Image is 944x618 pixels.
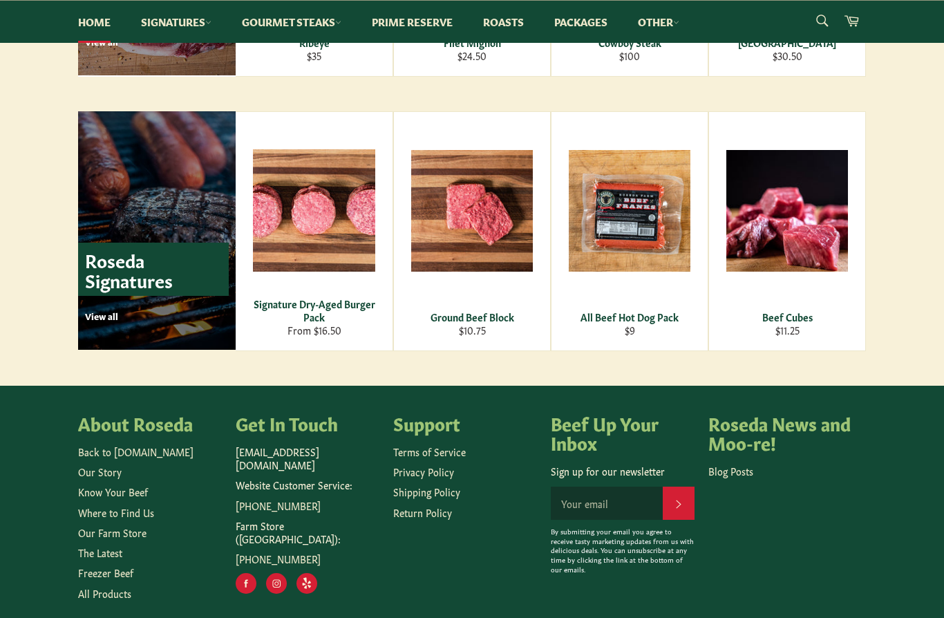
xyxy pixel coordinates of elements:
[551,465,695,478] p: Sign up for our newsletter
[64,1,124,43] a: Home
[708,111,866,351] a: Beef Cubes Beef Cubes $11.25
[236,498,321,512] a: [PHONE_NUMBER]
[236,445,379,472] p: [EMAIL_ADDRESS][DOMAIN_NAME]
[78,444,193,458] a: Back to [DOMAIN_NAME]
[569,150,690,272] img: All Beef Hot Dog Pack
[726,150,848,272] img: Beef Cubes
[127,1,225,43] a: Signatures
[551,413,695,451] h4: Beef Up Your Inbox
[411,150,533,272] img: Ground Beef Block
[560,49,699,62] div: $100
[85,310,229,322] p: View all
[245,297,384,324] div: Signature Dry-Aged Burger Pack
[245,49,384,62] div: $35
[718,310,857,324] div: Beef Cubes
[393,485,460,498] a: Shipping Policy
[393,444,466,458] a: Terms of Service
[393,111,551,351] a: Ground Beef Block Ground Beef Block $10.75
[551,111,708,351] a: All Beef Hot Dog Pack All Beef Hot Dog Pack $9
[393,465,454,478] a: Privacy Policy
[540,1,621,43] a: Packages
[78,565,133,579] a: Freezer Beef
[236,519,379,546] p: Farm Store ([GEOGRAPHIC_DATA]):
[708,464,753,478] a: Blog Posts
[78,485,148,498] a: Know Your Beef
[78,525,147,539] a: Our Farm Store
[236,111,393,351] a: Signature Dry-Aged Burger Pack Signature Dry-Aged Burger Pack From $16.50
[236,413,379,433] h4: Get In Touch
[253,149,375,272] img: Signature Dry-Aged Burger Pack
[403,310,542,324] div: Ground Beef Block
[718,49,857,62] div: $30.50
[393,413,537,433] h4: Support
[718,324,857,337] div: $11.25
[624,1,693,43] a: Other
[228,1,355,43] a: Gourmet Steaks
[403,324,542,337] div: $10.75
[78,465,122,478] a: Our Story
[78,413,222,433] h4: About Roseda
[245,324,384,337] div: From $16.50
[236,478,379,491] p: Website Customer Service:
[78,111,236,350] a: Roseda Signatures View all
[78,586,131,600] a: All Products
[358,1,466,43] a: Prime Reserve
[469,1,538,43] a: Roasts
[78,545,122,559] a: The Latest
[551,527,695,574] p: By submitting your email you agree to receive tasty marketing updates from us with delicious deal...
[78,243,229,296] p: Roseda Signatures
[560,324,699,337] div: $9
[551,487,663,520] input: Your email
[78,505,154,519] a: Where to Find Us
[393,505,452,519] a: Return Policy
[236,552,321,565] a: [PHONE_NUMBER]
[560,310,699,324] div: All Beef Hot Dog Pack
[403,49,542,62] div: $24.50
[708,413,852,451] h4: Roseda News and Moo-re!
